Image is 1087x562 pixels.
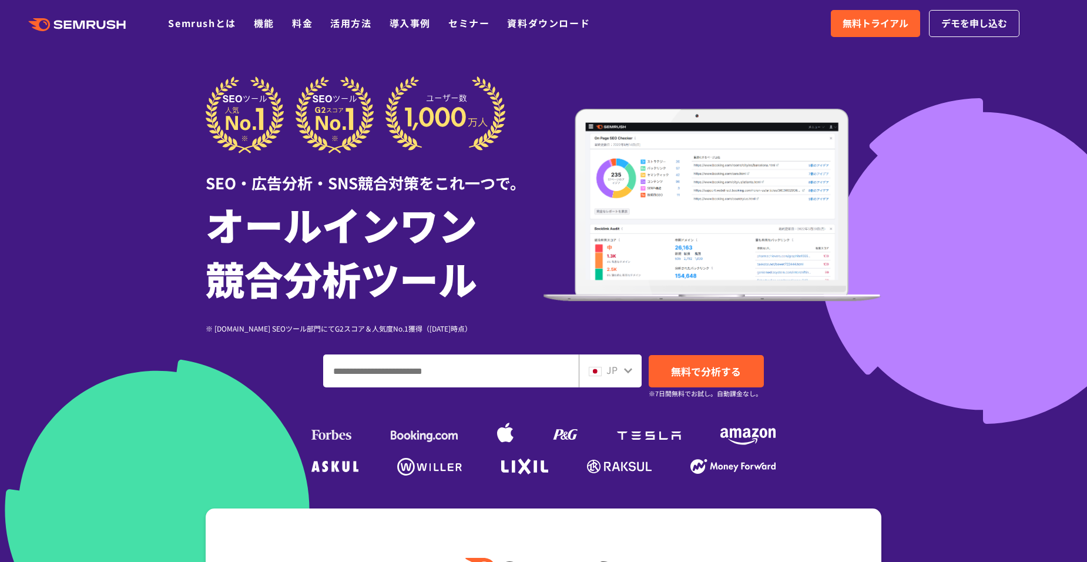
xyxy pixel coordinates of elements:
span: 無料で分析する [671,364,741,379]
a: 資料ダウンロード [507,16,590,30]
a: 無料で分析する [649,355,764,387]
h1: オールインワン 競合分析ツール [206,197,543,305]
div: ※ [DOMAIN_NAME] SEOツール部門にてG2スコア＆人気度No.1獲得（[DATE]時点） [206,323,543,334]
div: SEO・広告分析・SNS競合対策をこれ一つで。 [206,153,543,194]
a: 導入事例 [390,16,431,30]
a: 料金 [292,16,313,30]
span: 無料トライアル [843,16,908,31]
a: Semrushとは [168,16,236,30]
a: デモを申し込む [929,10,1019,37]
small: ※7日間無料でお試し。自動課金なし。 [649,388,762,399]
input: ドメイン、キーワードまたはURLを入力してください [324,355,578,387]
a: 機能 [254,16,274,30]
a: セミナー [448,16,489,30]
a: 無料トライアル [831,10,920,37]
span: JP [606,363,618,377]
span: デモを申し込む [941,16,1007,31]
a: 活用方法 [330,16,371,30]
